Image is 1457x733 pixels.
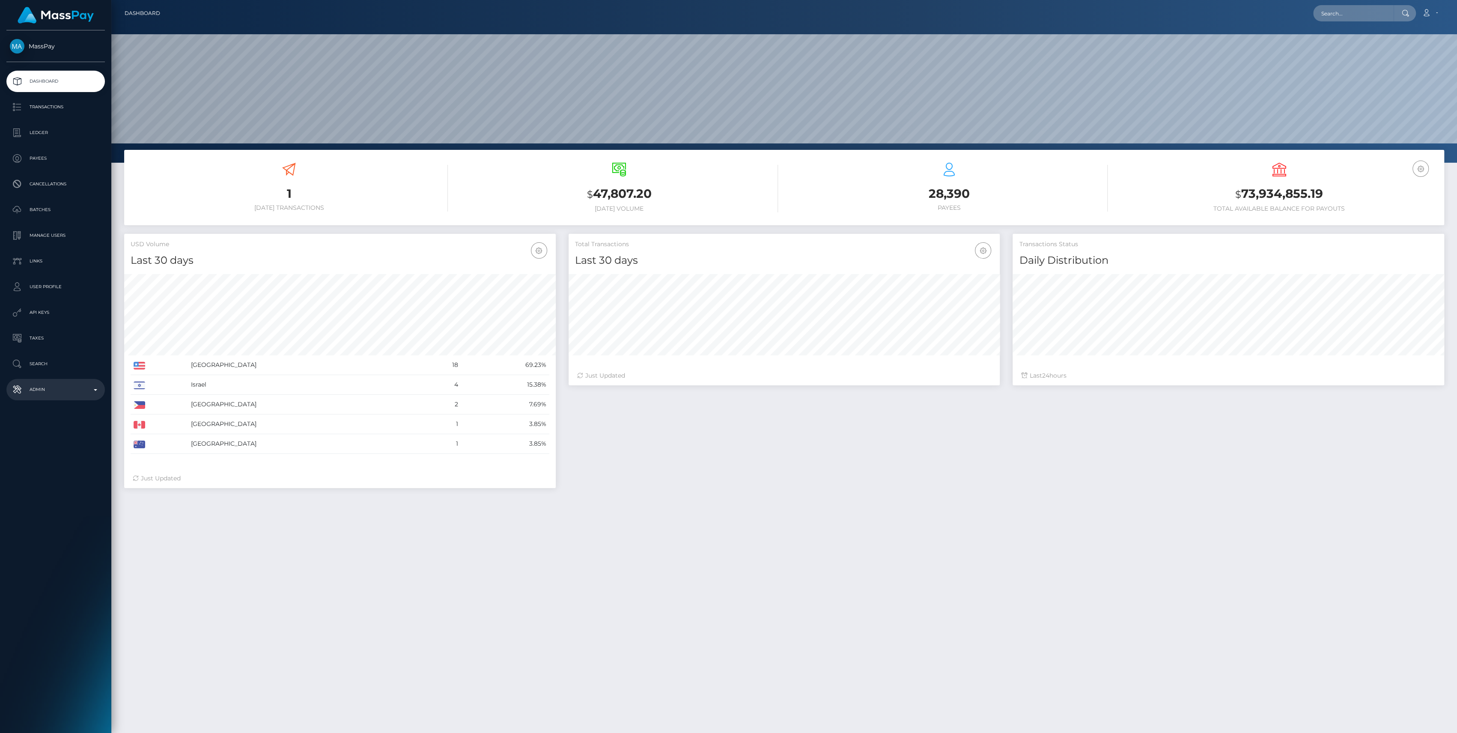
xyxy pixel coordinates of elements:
td: 3.85% [461,414,549,434]
p: Dashboard [10,75,101,88]
p: Ledger [10,126,101,139]
small: $ [587,188,593,200]
p: User Profile [10,280,101,293]
a: Dashboard [6,71,105,92]
a: Ledger [6,122,105,143]
span: 24 [1042,372,1049,379]
img: PH.png [134,401,145,409]
p: Payees [10,152,101,165]
td: 4 [422,375,461,395]
h5: USD Volume [131,240,549,249]
td: [GEOGRAPHIC_DATA] [188,355,422,375]
img: AU.png [134,441,145,448]
img: IL.png [134,381,145,389]
p: API Keys [10,306,101,319]
p: Transactions [10,101,101,113]
td: [GEOGRAPHIC_DATA] [188,395,422,414]
img: CA.png [134,421,145,429]
h4: Last 30 days [575,253,994,268]
td: [GEOGRAPHIC_DATA] [188,434,422,454]
p: Taxes [10,332,101,345]
div: Just Updated [577,371,992,380]
td: 3.85% [461,434,549,454]
h6: Payees [791,204,1108,212]
h6: Total Available Balance for Payouts [1120,205,1438,212]
a: Search [6,353,105,375]
h3: 28,390 [791,185,1108,202]
h4: Daily Distribution [1019,253,1438,268]
h3: 47,807.20 [461,185,778,203]
td: Israel [188,375,422,395]
a: Cancellations [6,173,105,195]
h5: Total Transactions [575,240,994,249]
td: 1 [422,434,461,454]
small: $ [1235,188,1241,200]
span: MassPay [6,42,105,50]
a: Manage Users [6,225,105,246]
p: Links [10,255,101,268]
a: Transactions [6,96,105,118]
a: Payees [6,148,105,169]
div: Just Updated [133,474,547,483]
p: Manage Users [10,229,101,242]
h5: Transactions Status [1019,240,1438,249]
td: 18 [422,355,461,375]
a: Links [6,250,105,272]
img: MassPay Logo [18,7,94,24]
p: Batches [10,203,101,216]
img: US.png [134,362,145,369]
td: 2 [422,395,461,414]
h6: [DATE] Volume [461,205,778,212]
a: Admin [6,379,105,400]
a: Taxes [6,328,105,349]
td: 15.38% [461,375,549,395]
div: Last hours [1021,371,1436,380]
p: Cancellations [10,178,101,191]
a: Dashboard [125,4,160,22]
img: MassPay [10,39,24,54]
h3: 73,934,855.19 [1120,185,1438,203]
a: API Keys [6,302,105,323]
h3: 1 [131,185,448,202]
p: Search [10,358,101,370]
a: User Profile [6,276,105,298]
input: Search... [1313,5,1394,21]
td: 1 [422,414,461,434]
h4: Last 30 days [131,253,549,268]
h6: [DATE] Transactions [131,204,448,212]
a: Batches [6,199,105,220]
td: [GEOGRAPHIC_DATA] [188,414,422,434]
td: 69.23% [461,355,549,375]
td: 7.69% [461,395,549,414]
p: Admin [10,383,101,396]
